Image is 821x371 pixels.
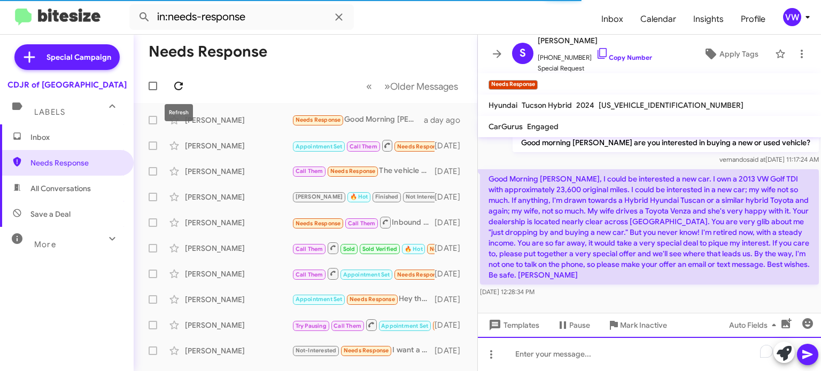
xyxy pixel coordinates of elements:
span: Needs Response [397,271,443,278]
div: a day ago [424,115,469,125]
span: Try Pausing [296,322,327,329]
div: [PERSON_NAME] [185,345,292,356]
div: 4432641822 [292,139,435,152]
div: Hope & Freedom Food Pantry collection, [DATE]! Donate soup & non-perishables (no glass) in the LS... [292,191,435,203]
span: Save a Deal [30,209,71,219]
span: Call Them [334,322,361,329]
span: Needs Response [344,347,389,354]
div: [PERSON_NAME] [185,140,292,151]
div: [DATE] [435,294,469,305]
small: Needs Response [489,80,538,90]
div: [DATE] [435,345,469,356]
div: [DATE] [435,140,469,151]
div: To enrich screen reader interactions, please activate Accessibility in Grammarly extension settings [478,337,821,371]
span: [PERSON_NAME] [296,193,343,200]
button: Pause [548,315,599,335]
div: [PERSON_NAME] [185,243,292,254]
div: I want a otd price [292,344,435,357]
div: Refresh [165,104,193,121]
span: Engaged [527,122,559,131]
span: Needs Response [296,116,341,123]
span: Call Them [296,168,323,175]
span: Needs Response [330,168,376,175]
span: [PERSON_NAME] [538,34,652,47]
span: Tucson Hybrid [522,100,572,110]
h1: Needs Response [149,43,267,60]
span: Appointment Set [343,271,390,278]
div: [DATE] [435,166,469,177]
button: Next [378,75,464,97]
a: Calendar [632,4,685,35]
span: Pause [569,315,590,335]
nav: Page navigation example [360,75,464,97]
span: Needs Response [296,220,341,227]
span: [US_VEHICLE_IDENTIFICATION_NUMBER] [599,100,743,110]
div: [PERSON_NAME] [185,166,292,177]
span: Finished [375,193,399,200]
div: You're welcome [292,241,435,255]
span: 🔥 Hot [405,246,423,252]
div: [DATE] [435,192,469,202]
button: Auto Fields [721,315,789,335]
div: [DATE] [435,217,469,228]
div: CDJR of [GEOGRAPHIC_DATA] [7,80,127,90]
div: [PERSON_NAME] [185,192,292,202]
span: 2024 [576,100,594,110]
span: Labels [34,107,65,117]
span: Needs Response [30,157,121,168]
span: Apply Tags [719,44,758,64]
span: 🔥 Hot [350,193,368,200]
span: Special Campaign [47,52,111,62]
button: Mark Inactive [599,315,676,335]
span: vernando [DATE] 11:17:24 AM [719,155,819,163]
span: Needs Response [397,143,443,150]
div: [PERSON_NAME] [185,320,292,330]
a: Profile [732,4,774,35]
span: Call Them [350,143,377,150]
div: [PERSON_NAME] [185,269,292,279]
div: vw [783,8,801,26]
span: Needs Response [350,296,395,303]
span: Appointment Set [296,143,343,150]
span: Hyundai [489,100,517,110]
button: Templates [478,315,548,335]
span: S [520,45,526,62]
span: « [366,80,372,93]
div: The vehicle has been ordered. Can you send me the vehicle order number? A/C Power, Inc. [292,165,435,177]
a: Insights [685,4,732,35]
a: Copy Number [596,53,652,61]
span: » [384,80,390,93]
span: Sold Verified [362,246,398,252]
div: Inbound Call [292,216,435,229]
span: All Conversations [30,183,91,194]
div: Good Morning [PERSON_NAME], I could be interested a new car. I own a 2013 VW Golf TDI with approx... [292,114,424,126]
button: Apply Tags [691,44,770,64]
span: Call Them [296,271,323,278]
span: CarGurus [489,122,523,131]
input: Search [129,4,354,30]
span: said at [747,155,765,163]
div: [DATE] [435,243,469,254]
div: [DATE] [435,269,469,279]
span: More [34,240,56,249]
div: Inbound Call [292,267,435,280]
span: Older Messages [390,81,458,92]
span: Inbox [30,132,121,143]
span: Templates [486,315,539,335]
button: vw [774,8,809,26]
span: Call Them [348,220,376,227]
span: Auto Fields [729,315,780,335]
span: Needs Response [430,246,475,252]
span: Call Them [296,246,323,252]
p: Good morning [PERSON_NAME] are you interested in buying a new or used vehicle? [513,133,819,152]
span: [DATE] 12:28:34 PM [480,288,535,296]
span: Appointment Set [296,296,343,303]
a: Inbox [593,4,632,35]
div: [PERSON_NAME] [185,115,292,125]
div: [PERSON_NAME] [185,217,292,228]
button: Previous [360,75,378,97]
p: Good Morning [PERSON_NAME], I could be interested a new car. I own a 2013 VW Golf TDI with approx... [480,169,819,285]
